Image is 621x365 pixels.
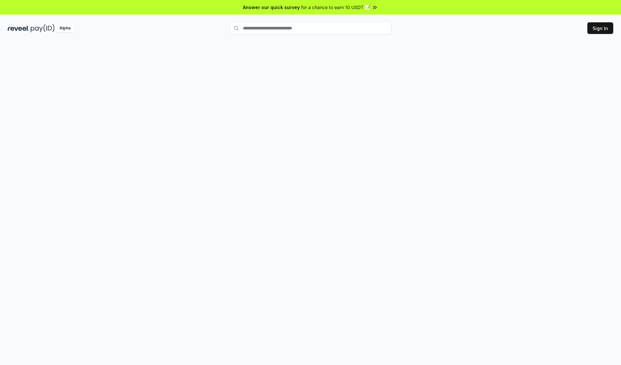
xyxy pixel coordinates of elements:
img: pay_id [31,24,55,32]
span: Answer our quick survey [243,4,300,11]
div: Alpha [56,24,74,32]
button: Sign In [587,22,613,34]
span: for a chance to earn 10 USDT 📝 [301,4,370,11]
img: reveel_dark [8,24,29,32]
